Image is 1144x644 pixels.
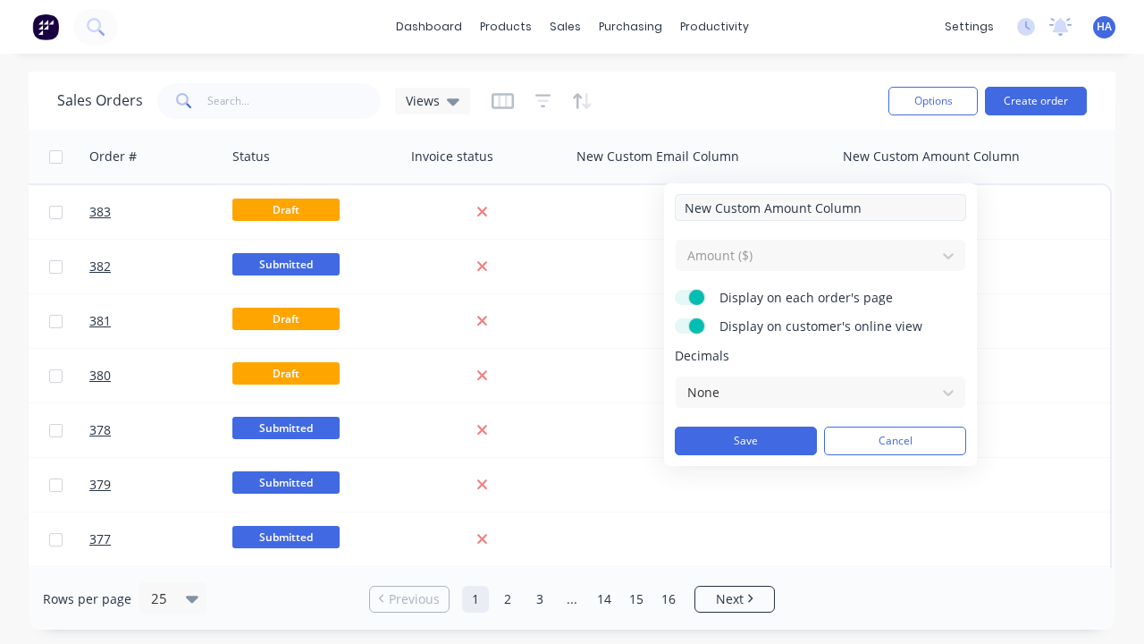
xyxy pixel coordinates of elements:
div: productivity [671,13,758,40]
span: Submitted [232,417,340,439]
span: Rows per page [43,590,131,608]
span: Display on customer's online view [719,318,943,335]
div: Invoice status [411,148,493,165]
a: 380 [89,349,197,402]
span: Submitted [232,253,340,275]
button: Options [888,87,978,115]
span: 381 [89,312,111,330]
a: Page 15 [623,586,650,613]
a: 377 [89,513,197,566]
a: Page 3 [526,586,553,613]
span: Draft [232,308,340,330]
span: Decimals [675,347,966,365]
div: purchasing [590,13,671,40]
div: sales [541,13,590,40]
div: products [471,13,541,40]
span: HA [1097,19,1112,35]
span: 378 [89,421,111,439]
a: 376 [89,567,197,621]
span: 382 [89,258,111,275]
span: Next [716,590,744,608]
span: Draft [232,199,340,221]
span: Submitted [232,471,340,494]
a: Page 1 is your current page [462,586,489,613]
a: Page 16 [655,586,682,613]
span: Draft [232,362,340,385]
a: 378 [89,403,197,457]
span: 380 [89,367,111,385]
a: Previous page [370,590,449,608]
a: 382 [89,240,197,293]
a: 383 [89,185,197,239]
span: Submitted [232,526,340,548]
a: Page 2 [494,586,521,613]
a: 381 [89,294,197,348]
button: Create order [985,87,1087,115]
a: dashboard [387,13,471,40]
button: Cancel [824,427,966,455]
span: Display on each order's page [719,289,943,307]
span: Views [406,91,440,110]
img: Factory [32,13,59,40]
a: Page 14 [591,586,618,613]
div: settings [936,13,1003,40]
a: Next page [695,590,774,608]
ul: Pagination [362,586,782,613]
div: New Custom Email Column [576,148,739,165]
h1: Sales Orders [57,92,143,109]
a: 379 [89,458,197,512]
a: Jump forward [559,586,585,613]
div: Status [232,148,270,165]
span: 377 [89,530,111,548]
span: 379 [89,476,111,494]
button: Save [675,427,817,455]
div: Order # [89,148,137,165]
input: Search... [207,83,382,119]
span: 383 [89,203,111,221]
input: Enter column name... [675,194,966,221]
div: New Custom Amount Column [843,148,1020,165]
span: Previous [389,590,440,608]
